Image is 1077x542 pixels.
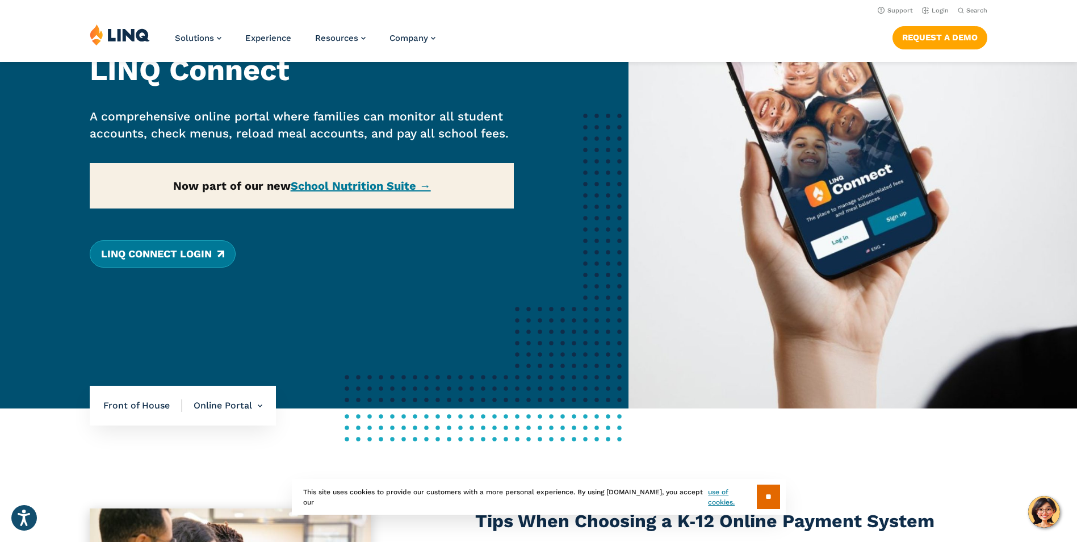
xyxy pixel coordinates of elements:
a: Resources [315,33,366,43]
span: Company [389,33,428,43]
p: A comprehensive online portal where families can monitor all student accounts, check menus, reloa... [90,108,514,142]
nav: Primary Navigation [175,24,435,61]
a: Login [922,7,949,14]
div: This site uses cookies to provide our customers with a more personal experience. By using [DOMAIN... [292,479,786,515]
a: LINQ Connect Login [90,240,236,268]
strong: LINQ Connect [90,53,290,87]
span: Search [966,7,987,14]
a: Company [389,33,435,43]
a: Support [878,7,913,14]
button: Open Search Bar [958,6,987,15]
a: Solutions [175,33,221,43]
button: Hello, have a question? Let’s chat. [1028,496,1060,528]
a: Experience [245,33,291,43]
li: Online Portal [182,386,262,426]
span: Front of House [103,399,182,412]
a: use of cookies. [708,487,756,507]
nav: Button Navigation [892,24,987,49]
img: LINQ | K‑12 Software [90,24,150,45]
strong: Now part of our new [173,179,431,193]
a: Request a Demo [892,26,987,49]
span: Resources [315,33,358,43]
a: School Nutrition Suite → [291,179,431,193]
span: Solutions [175,33,214,43]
